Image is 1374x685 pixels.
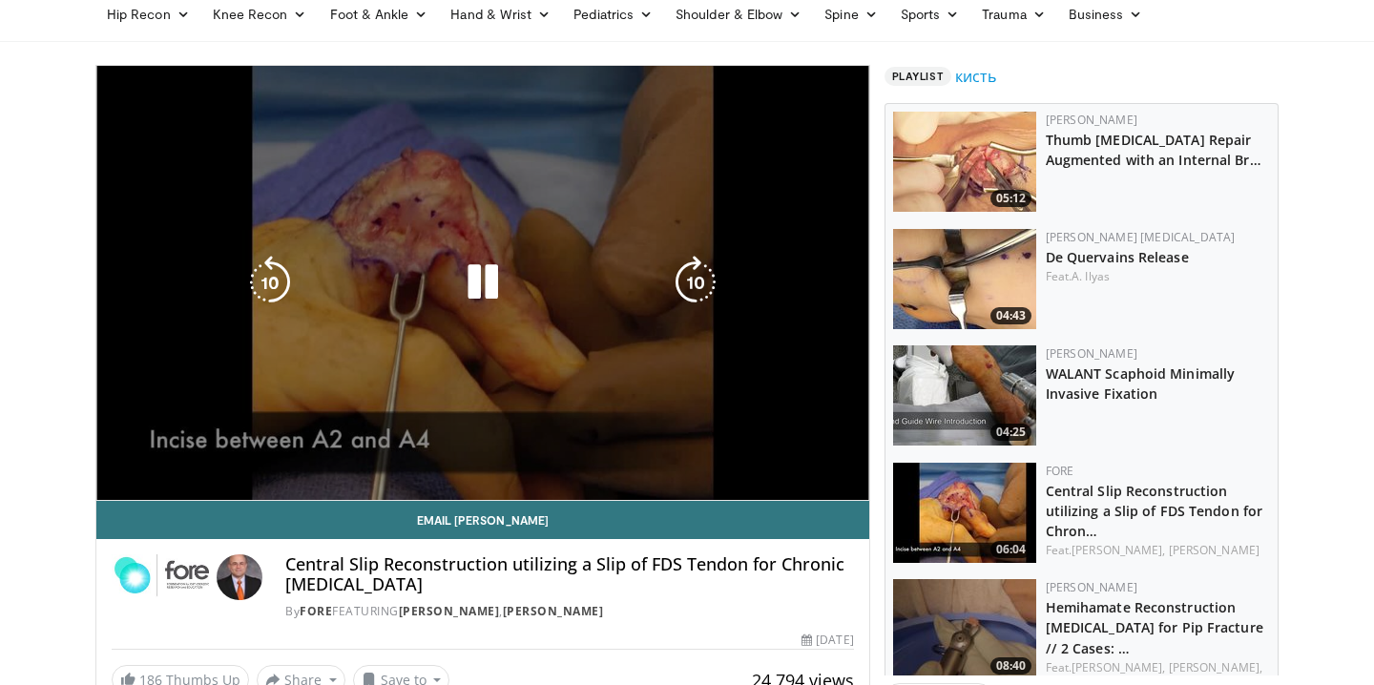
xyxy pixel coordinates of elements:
[885,67,951,86] span: Playlist
[1046,248,1189,266] a: De Quervains Release
[1169,542,1259,558] a: [PERSON_NAME]
[893,112,1036,212] img: 18fe8774-8694-468a-97ee-6cb1b8e4c11d.150x105_q85_crop-smart_upscale.jpg
[1072,268,1110,284] a: A. Ilyas
[893,345,1036,446] a: 04:25
[990,190,1031,207] span: 05:12
[990,424,1031,441] span: 04:25
[990,307,1031,324] span: 04:43
[96,501,869,539] a: Email [PERSON_NAME]
[1072,659,1165,675] a: [PERSON_NAME],
[990,541,1031,558] span: 06:04
[503,603,604,619] a: [PERSON_NAME]
[893,112,1036,212] a: 05:12
[1046,131,1261,169] a: Thumb [MEDICAL_DATA] Repair Augmented with an Internal Br…
[1046,579,1137,595] a: [PERSON_NAME]
[1072,542,1165,558] a: [PERSON_NAME],
[1046,345,1137,362] a: [PERSON_NAME]
[112,554,209,600] img: FORE
[1046,463,1074,479] a: FORE
[285,603,854,620] div: By FEATURING ,
[893,579,1036,679] a: 08:40
[217,554,262,600] img: Avatar
[399,603,500,619] a: [PERSON_NAME]
[1169,659,1262,675] a: [PERSON_NAME],
[893,463,1036,563] img: a3caf157-84ca-44da-b9c8-ceb8ddbdfb08.150x105_q85_crop-smart_upscale.jpg
[1046,364,1236,403] a: WALANT Scaphoid Minimally Invasive Fixation
[893,229,1036,329] a: 04:43
[300,603,332,619] a: FORE
[893,463,1036,563] a: 06:04
[893,579,1036,679] img: 7755e1a8-c932-4362-a1af-9f4e7aa31bf7.150x105_q85_crop-smart_upscale.jpg
[893,229,1036,329] img: fcbb7653-638d-491d-ab91-ceb02087afd5.150x105_q85_crop-smart_upscale.jpg
[990,657,1031,675] span: 08:40
[1046,268,1270,285] div: Feat.
[1046,112,1137,128] a: [PERSON_NAME]
[801,632,853,649] div: [DATE]
[955,65,996,88] a: кисть
[893,345,1036,446] img: aa5f5e70-ef81-4917-bf95-e4655c2a524a.150x105_q85_crop-smart_upscale.jpg
[1046,598,1263,656] a: Hemihamate Reconstruction [MEDICAL_DATA] for Pip Fracture // 2 Cases: …
[1046,229,1236,245] a: [PERSON_NAME] [MEDICAL_DATA]
[285,554,854,595] h4: Central Slip Reconstruction utilizing a Slip of FDS Tendon for Chronic [MEDICAL_DATA]
[96,66,869,501] video-js: Video Player
[1046,542,1270,559] div: Feat.
[1046,482,1262,540] a: Central Slip Reconstruction utilizing a Slip of FDS Tendon for Chron…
